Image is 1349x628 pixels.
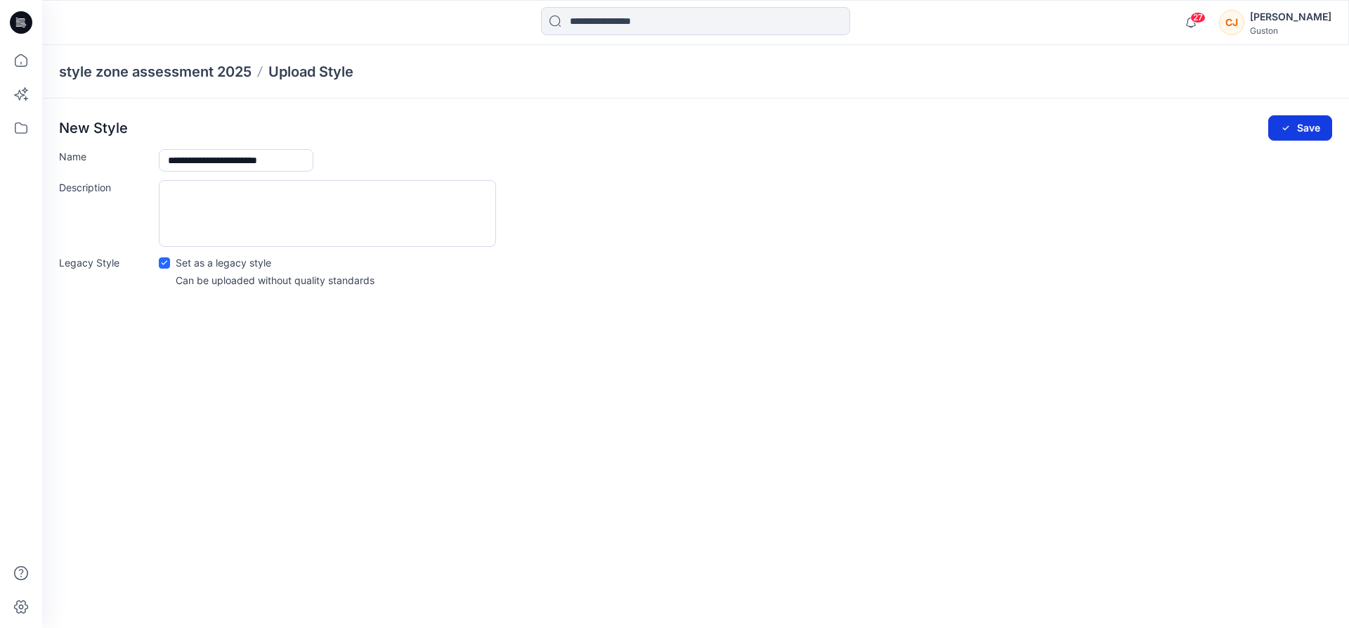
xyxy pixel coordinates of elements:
a: style zone assessment 2025 [59,62,252,82]
label: Legacy Style [59,255,150,270]
div: Guston [1250,25,1331,36]
div: [PERSON_NAME] [1250,8,1331,25]
p: Upload Style [268,62,353,82]
div: CJ [1219,10,1244,35]
label: Name [59,149,150,164]
button: Save [1268,115,1332,141]
p: Set as a legacy style [176,255,271,270]
p: New Style [59,120,128,136]
p: Can be uploaded without quality standards [176,273,374,288]
span: 27 [1190,12,1206,23]
label: Description [59,180,150,195]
